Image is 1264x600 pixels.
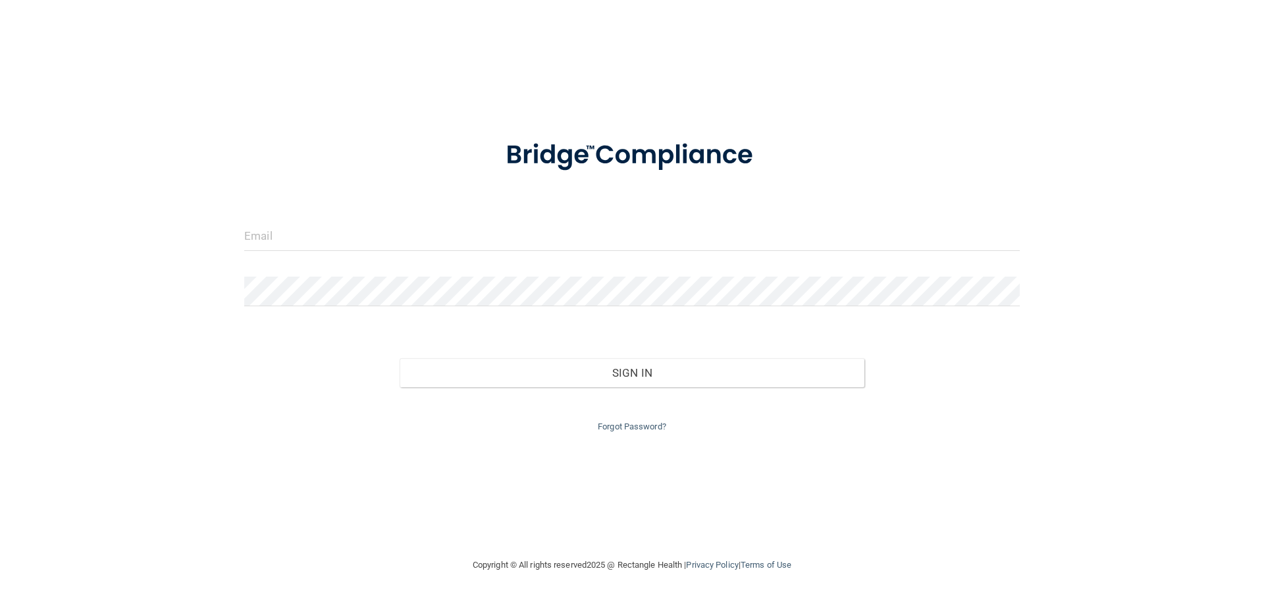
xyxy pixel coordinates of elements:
a: Forgot Password? [598,422,666,431]
a: Terms of Use [741,560,791,570]
iframe: Drift Widget Chat Controller [1036,506,1248,559]
a: Privacy Policy [686,560,738,570]
input: Email [244,221,1020,251]
div: Copyright © All rights reserved 2025 @ Rectangle Health | | [392,544,872,586]
img: bridge_compliance_login_screen.278c3ca4.svg [479,121,785,190]
button: Sign In [400,358,865,387]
